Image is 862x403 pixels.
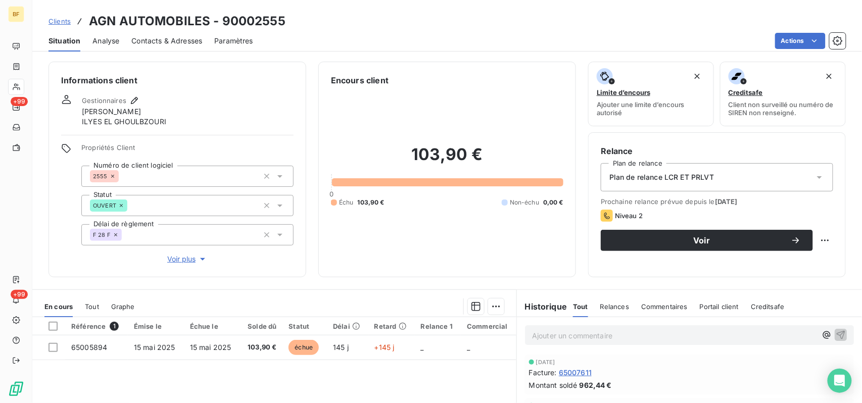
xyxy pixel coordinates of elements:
div: Échue le [190,322,234,330]
span: Analyse [92,36,119,46]
div: Commercial [467,322,510,330]
span: Ajouter une limite d’encours autorisé [597,100,705,117]
span: Voir [613,236,791,244]
span: Portail client [700,303,739,311]
span: 0,00 € [543,198,563,207]
h3: AGN AUTOMOBILES - 90002555 [89,12,285,30]
span: Facture : [529,367,557,378]
div: BF [8,6,24,22]
span: +99 [11,290,28,299]
div: Délai [333,322,362,330]
span: +99 [11,97,28,106]
input: Ajouter une valeur [127,201,135,210]
span: 15 mai 2025 [190,343,231,351]
span: Limite d’encours [597,88,650,96]
span: F 28 F [93,232,111,238]
span: [PERSON_NAME] [82,107,141,117]
span: 145 j [333,343,349,351]
span: ILYES EL GHOULBZOURI [82,117,166,127]
span: _ [467,343,470,351]
div: Open Intercom Messenger [828,369,852,393]
a: Clients [49,16,71,26]
span: 962,44 € [580,380,612,390]
span: Prochaine relance prévue depuis le [601,197,833,206]
button: Actions [775,33,826,49]
input: Ajouter une valeur [119,172,127,181]
span: [DATE] [715,197,738,206]
span: Non-échu [510,198,539,207]
span: Relances [600,303,629,311]
span: OUVERT [93,203,116,209]
span: En cours [44,303,73,311]
span: _ [421,343,424,351]
span: [DATE] [536,359,555,365]
span: 103,90 € [358,198,385,207]
input: Ajouter une valeur [122,230,130,239]
button: Voir plus [81,254,294,265]
span: 1 [110,322,119,331]
h6: Encours client [331,74,389,86]
h6: Informations client [61,74,294,86]
span: Creditsafe [751,303,785,311]
div: Référence [71,322,122,331]
span: 65007611 [559,367,592,378]
div: Statut [289,322,321,330]
span: Paramètres [214,36,253,46]
span: Propriétés Client [81,143,294,158]
span: 103,90 € [246,342,276,352]
span: Tout [85,303,99,311]
button: CreditsafeClient non surveillé ou numéro de SIREN non renseigné. [720,62,846,126]
h6: Historique [517,300,567,313]
span: Gestionnaires [82,96,126,105]
span: 0 [329,190,333,198]
span: +145 j [374,343,395,351]
span: Situation [49,36,80,46]
span: Creditsafe [729,88,763,96]
span: Client non surveillé ou numéro de SIREN non renseigné. [729,100,837,117]
span: 65005894 [71,343,107,351]
span: 15 mai 2025 [134,343,175,351]
span: 2555 [93,173,108,179]
span: Niveau 2 [615,212,643,220]
span: Plan de relance LCR ET PRLVT [609,172,714,182]
div: Relance 1 [421,322,455,330]
button: Limite d’encoursAjouter une limite d’encours autorisé [588,62,714,126]
span: Clients [49,17,71,25]
span: Commentaires [641,303,688,311]
div: Solde dû [246,322,276,330]
img: Logo LeanPay [8,381,24,397]
div: Émise le [134,322,178,330]
span: Voir plus [167,254,208,264]
span: échue [289,340,319,355]
span: Contacts & Adresses [131,36,202,46]
button: Voir [601,230,813,251]
span: Montant soldé [529,380,578,390]
span: Graphe [111,303,135,311]
h2: 103,90 € [331,144,563,175]
div: Retard [374,322,409,330]
h6: Relance [601,145,833,157]
span: Tout [573,303,588,311]
span: Échu [339,198,354,207]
